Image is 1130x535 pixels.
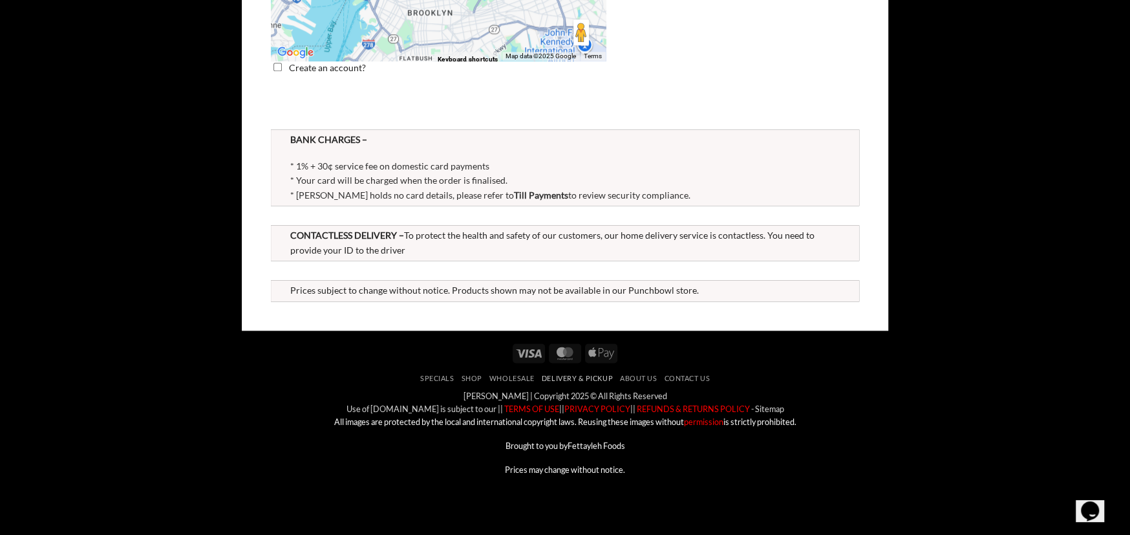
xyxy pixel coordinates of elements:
[584,52,602,60] a: Terms
[438,52,498,68] button: Keyboard shortcuts
[755,404,784,414] a: Sitemap
[542,374,613,382] a: Delivery & Pickup
[511,342,619,363] div: Payment icons
[289,62,366,73] span: Create an account?
[684,417,723,427] a: permission
[290,134,367,145] strong: BANK CHARGES –
[506,52,576,60] span: Map data ©2025 Google
[290,285,699,296] span: Prices subject to change without notice. Products shown may not be available in our Punchbowl store.
[251,389,879,476] div: [PERSON_NAME] | Copyright 2025 © All Rights Reserved Use of [DOMAIN_NAME] is subject to our || || ||
[251,439,879,452] p: Brought to you by
[290,190,690,201] span: * [PERSON_NAME] holds no card details, please refer to to review security compliance.
[568,441,625,451] a: Fettayleh Foods
[251,463,879,476] p: Prices may change without notice.
[503,404,559,414] a: TERMS OF USE
[290,230,404,241] strong: CONTACTLESS DELIVERY –
[665,374,710,382] a: Contact Us
[564,404,630,414] a: PRIVACY POLICY
[290,160,489,171] span: * 1% + 30¢ service fee on domestic card payments
[420,374,454,382] a: Specials
[290,230,815,256] span: To protect the health and safety of our customers, our home delivery service is contactless. You ...
[489,374,535,382] a: Wholesale
[751,404,754,414] a: -
[620,374,657,382] a: About Us
[274,44,317,61] img: Google
[635,404,750,414] a: REFUNDS & RETURNS POLICY
[637,404,750,414] font: REFUNDS & RETURNS POLICY
[573,19,589,45] button: Drag Pegman onto the map to open Street View
[274,44,317,61] a: Open this area in Google Maps (opens a new window)
[1076,483,1117,522] iframe: chat widget
[462,374,482,382] a: SHOP
[251,415,879,428] p: All images are protected by the local and international copyright laws. Reusing these images with...
[273,63,282,71] input: Create an account?
[504,404,559,414] font: TERMS OF USE
[514,190,568,201] a: Till Payments
[290,175,507,186] span: * Your card will be charged when the order is finalised.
